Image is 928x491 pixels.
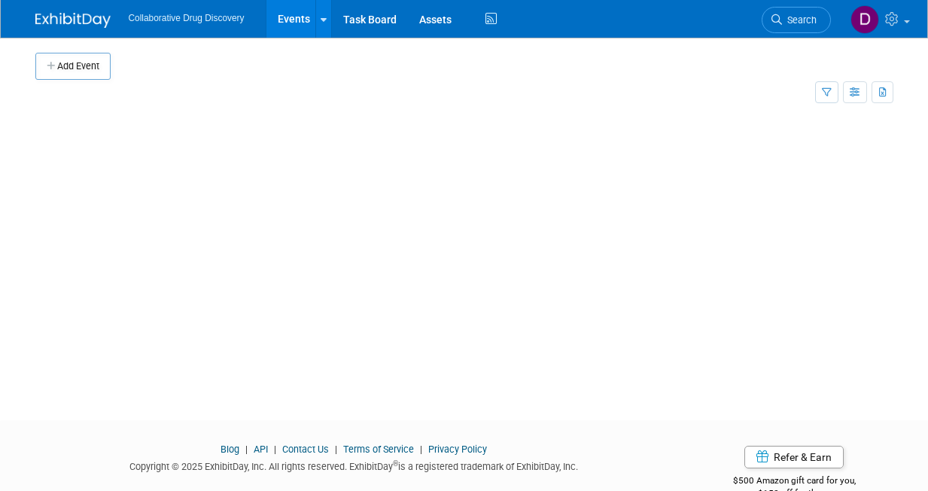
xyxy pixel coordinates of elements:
[850,5,879,34] img: Daniel Castro
[221,444,239,455] a: Blog
[762,7,831,33] a: Search
[416,444,426,455] span: |
[393,459,398,468] sup: ®
[35,53,111,80] button: Add Event
[782,14,817,26] span: Search
[331,444,341,455] span: |
[270,444,280,455] span: |
[744,446,844,468] a: Refer & Earn
[35,456,674,474] div: Copyright © 2025 ExhibitDay, Inc. All rights reserved. ExhibitDay is a registered trademark of Ex...
[343,444,414,455] a: Terms of Service
[282,444,329,455] a: Contact Us
[242,444,251,455] span: |
[254,444,268,455] a: API
[35,13,111,28] img: ExhibitDay
[129,13,245,23] span: Collaborative Drug Discovery
[428,444,487,455] a: Privacy Policy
